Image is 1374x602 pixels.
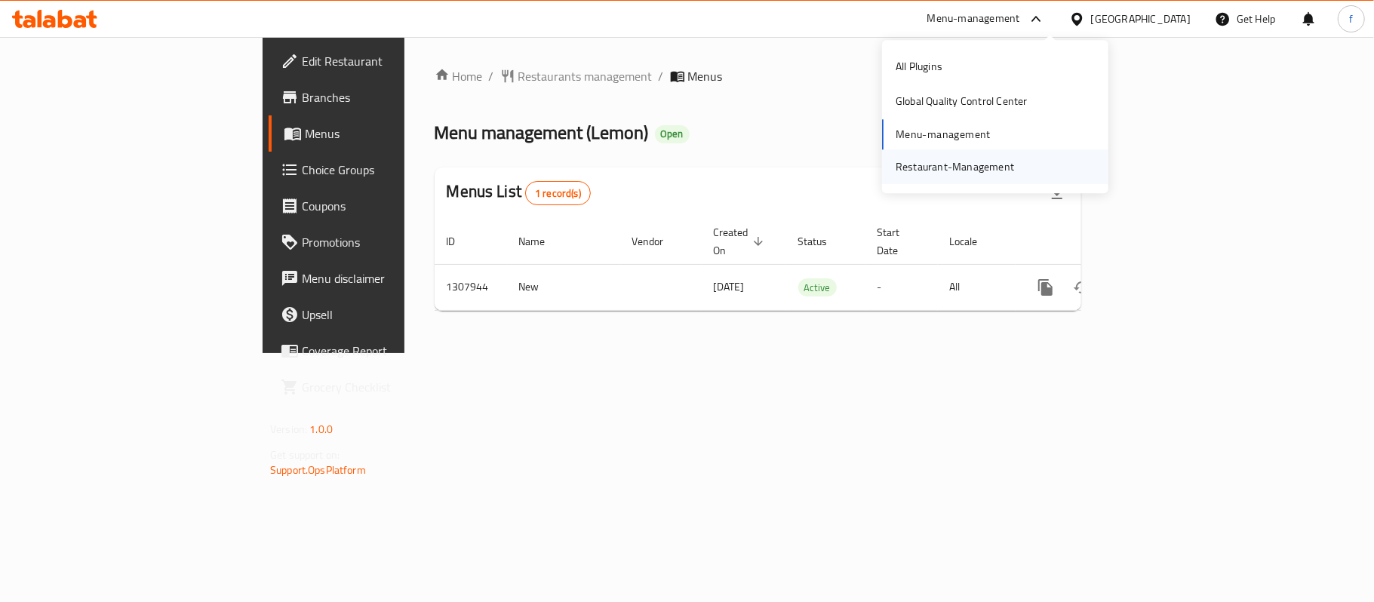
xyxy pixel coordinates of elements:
span: Branches [302,88,480,106]
a: Menu disclaimer [269,260,492,296]
div: Global Quality Control Center [896,94,1028,110]
span: Version: [270,419,307,439]
button: Change Status [1064,269,1100,306]
nav: breadcrumb [435,67,1081,85]
td: All [938,264,1016,310]
span: [DATE] [714,277,745,296]
span: 1 record(s) [526,186,590,201]
a: Support.OpsPlatform [270,460,366,480]
span: Open [655,127,690,140]
span: f [1349,11,1353,27]
span: Start Date [878,223,920,260]
a: Coupons [269,188,492,224]
span: Coupons [302,197,480,215]
span: Edit Restaurant [302,52,480,70]
td: New [507,264,620,310]
span: ID [447,232,475,250]
div: All Plugins [896,58,942,75]
a: Upsell [269,296,492,333]
button: more [1028,269,1064,306]
a: Menus [269,115,492,152]
a: Coverage Report [269,333,492,369]
span: Get support on: [270,445,340,465]
div: Menu-management [927,10,1020,28]
span: Grocery Checklist [302,378,480,396]
div: [GEOGRAPHIC_DATA] [1091,11,1191,27]
td: - [865,264,938,310]
span: Active [798,279,837,296]
a: Restaurants management [500,67,653,85]
div: Open [655,125,690,143]
span: Status [798,232,847,250]
span: 1.0.0 [309,419,333,439]
span: Restaurants management [518,67,653,85]
a: Promotions [269,224,492,260]
h2: Menus List [447,180,591,205]
span: Upsell [302,306,480,324]
li: / [659,67,664,85]
table: enhanced table [435,219,1185,311]
span: Menu management ( Lemon ) [435,115,649,149]
span: Coverage Report [302,342,480,360]
span: Promotions [302,233,480,251]
span: Vendor [632,232,684,250]
a: Branches [269,79,492,115]
span: Locale [950,232,997,250]
div: Active [798,278,837,296]
span: Name [519,232,565,250]
span: Menus [305,124,480,143]
div: Total records count [525,181,591,205]
a: Grocery Checklist [269,369,492,405]
div: Restaurant-Management [896,158,1014,175]
a: Edit Restaurant [269,43,492,79]
span: Menus [688,67,723,85]
th: Actions [1016,219,1185,265]
a: Choice Groups [269,152,492,188]
span: Choice Groups [302,161,480,179]
span: Menu disclaimer [302,269,480,287]
span: Created On [714,223,768,260]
